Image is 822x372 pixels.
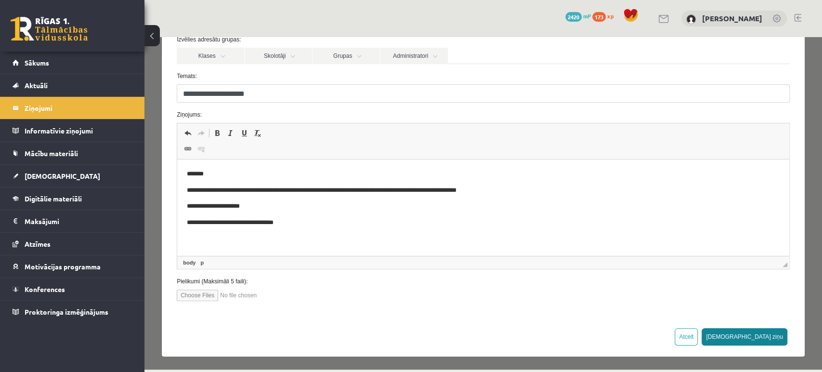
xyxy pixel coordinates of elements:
img: Jekaterina Zeļeņina [686,14,696,24]
a: [PERSON_NAME] [702,13,762,23]
legend: Ziņojumi [25,97,132,119]
a: Вставить/Редактировать ссылку (Ctrl+K) [37,106,50,118]
a: Digitālie materiāli [13,187,132,210]
label: Pielikumi (Maksimāli 5 faili): [25,240,652,249]
span: Proktoringa izmēģinājums [25,307,108,316]
a: Rīgas 1. Tālmācības vidusskola [11,17,88,41]
a: Полужирный (Ctrl+B) [66,90,79,102]
button: Atcelt [530,291,553,308]
a: Курсив (Ctrl+I) [79,90,93,102]
legend: Maksājumi [25,210,132,232]
iframe: Визуальный текстовый редактор, wiswyg-editor-47024891446640-1757060461-121 [33,122,645,219]
a: Убрать ссылку [50,106,64,118]
a: Повторить (Ctrl+Y) [50,90,64,102]
span: Atzīmes [25,239,51,248]
a: Informatīvie ziņojumi [13,120,132,142]
a: Элемент body [37,221,53,230]
span: mP [583,12,591,20]
a: Maksājumi [13,210,132,232]
a: Administratori [236,11,303,27]
a: [DEMOGRAPHIC_DATA] [13,165,132,187]
span: Konferences [25,285,65,293]
a: 173 xp [592,12,618,20]
span: Aktuāli [25,81,48,90]
a: Klases [32,11,100,27]
a: Отменить (Ctrl+Z) [37,90,50,102]
span: Sākums [25,58,49,67]
a: Mācību materiāli [13,142,132,164]
span: Mācību materiāli [25,149,78,158]
a: Элемент p [54,221,61,230]
a: Убрать форматирование [106,90,120,102]
a: Konferences [13,278,132,300]
span: 173 [592,12,606,22]
a: Aktuāli [13,74,132,96]
a: Proktoringa izmēģinājums [13,301,132,323]
label: Ziņojums: [25,73,652,82]
label: Temats: [25,35,652,43]
a: Skolotāji [100,11,168,27]
button: [DEMOGRAPHIC_DATA] ziņu [557,291,643,308]
a: Ziņojumi [13,97,132,119]
a: Sākums [13,52,132,74]
span: 2420 [565,12,582,22]
span: xp [607,12,613,20]
a: Подчеркнутый (Ctrl+U) [93,90,106,102]
legend: Informatīvie ziņojumi [25,120,132,142]
span: Digitālie materiāli [25,194,82,203]
span: Перетащите для изменения размера [638,225,643,230]
span: Motivācijas programma [25,262,101,271]
a: Grupas [168,11,235,27]
a: 2420 mP [565,12,591,20]
span: [DEMOGRAPHIC_DATA] [25,172,100,180]
a: Atzīmes [13,233,132,255]
a: Motivācijas programma [13,255,132,278]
